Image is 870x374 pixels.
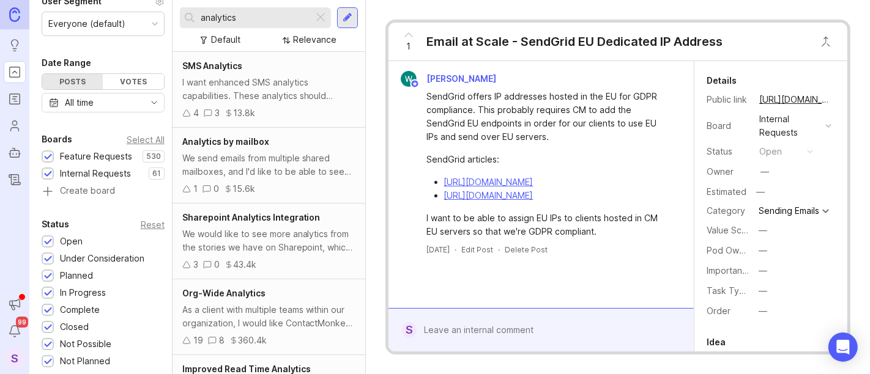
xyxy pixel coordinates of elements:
div: 19 [193,334,203,347]
div: Closed [60,320,89,334]
a: Changelog [4,169,26,191]
span: [PERSON_NAME] [427,73,497,84]
img: Canny Home [9,7,20,21]
a: [DATE] [427,244,450,255]
div: 360.4k [238,334,267,347]
div: S [402,322,417,338]
div: Status [707,145,749,158]
div: Board [707,119,749,133]
a: Sharepoint Analytics IntegrationWe would like to see more analytics from the stories we have on S... [173,204,365,279]
div: Delete Post [505,244,548,255]
div: Posts [42,74,103,89]
div: Internal Requests [759,112,820,139]
input: Search... [201,11,308,24]
div: Sending Emails [759,207,819,215]
div: 8 [219,334,225,347]
div: Details [707,73,737,88]
div: I want to be able to assign EU IPs to clients hosted in CM EU servers so that we're GDPR compliant. [427,211,669,238]
div: Owner [707,165,749,178]
div: 0 [214,182,219,196]
a: Wendy Pham[PERSON_NAME] [393,71,507,87]
div: Votes [103,74,163,89]
div: 3 [215,106,220,120]
a: Ideas [4,34,26,56]
button: Notifications [4,320,26,342]
div: SendGrid offers IP addresses hosted in the EU for GDPR compliance. This probably requires CM to a... [427,90,669,144]
label: Importance [707,265,753,276]
label: Task Type [707,285,750,296]
div: Open [60,235,83,248]
a: Roadmaps [4,88,26,110]
div: Everyone (default) [48,17,125,31]
div: open [759,145,782,158]
a: Autopilot [4,142,26,164]
div: Email at Scale - SendGrid EU Dedicated IP Address [427,33,723,50]
div: Internal Requests [60,167,131,180]
div: — [759,284,767,298]
img: Wendy Pham [401,71,417,87]
a: [URL][DOMAIN_NAME] [444,190,534,200]
div: Date Range [42,56,91,70]
span: Analytics by mailbox [182,136,269,147]
button: Announcements [4,293,26,315]
div: · [499,244,500,255]
span: Org-Wide Analytics [182,288,266,298]
a: Portal [4,61,26,83]
div: Edit Post [462,244,494,255]
button: S [4,347,26,369]
div: In Progress [60,286,106,299]
div: As a client with multiple teams within our organization, I would like ContactMonkey to provide th... [182,303,355,330]
span: Improved Read Time Analytics [182,364,311,374]
div: — [759,304,767,318]
button: Close button [814,29,838,54]
img: member badge [410,79,419,89]
div: — [759,224,767,237]
div: 0 [214,258,220,271]
div: Reset [141,221,165,228]
div: Complete [60,303,100,317]
div: — [753,184,768,200]
div: All time [65,96,94,109]
div: Boards [42,132,72,147]
div: Open Intercom Messenger [828,332,858,362]
a: Org-Wide AnalyticsAs a client with multiple teams within our organization, I would like ContactMo... [173,279,365,355]
div: — [759,244,767,257]
span: 1 [406,40,411,53]
a: Create board [42,186,165,197]
div: 1 [193,182,198,196]
label: Order [707,306,731,316]
div: 4 [193,106,199,120]
div: Relevance [293,33,336,46]
div: 3 [193,258,198,271]
div: 15.6k [232,182,255,196]
div: — [759,264,767,277]
div: Planned [60,269,93,282]
a: [URL][DOMAIN_NAME] [756,92,835,108]
span: SMS Analytics [182,61,242,71]
span: Sharepoint Analytics Integration [182,212,321,222]
div: Feature Requests [60,150,132,163]
p: 530 [146,152,161,161]
div: SendGrid articles: [427,153,669,166]
div: Category [707,204,749,218]
div: Under Consideration [60,252,144,265]
div: We send emails from multiple shared mailboxes, and I'd like to be able to see which mailbox was u... [182,152,355,178]
label: Value Scale [707,225,754,235]
a: Analytics by mailboxWe send emails from multiple shared mailboxes, and I'd like to be able to see... [173,128,365,204]
p: 61 [152,169,161,178]
div: Default [211,33,240,46]
div: Select All [127,136,165,143]
div: 13.8k [233,106,255,120]
a: Users [4,115,26,137]
svg: toggle icon [144,98,164,108]
div: Not Possible [60,337,111,351]
div: Status [42,217,69,232]
div: Not Planned [60,354,110,368]
div: Estimated [707,188,746,196]
div: We would like to see more analytics from the stories we have on Sharepoint, which are linked in C... [182,227,355,254]
div: · [455,244,457,255]
div: — [760,165,769,178]
label: Pod Ownership [707,245,769,255]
